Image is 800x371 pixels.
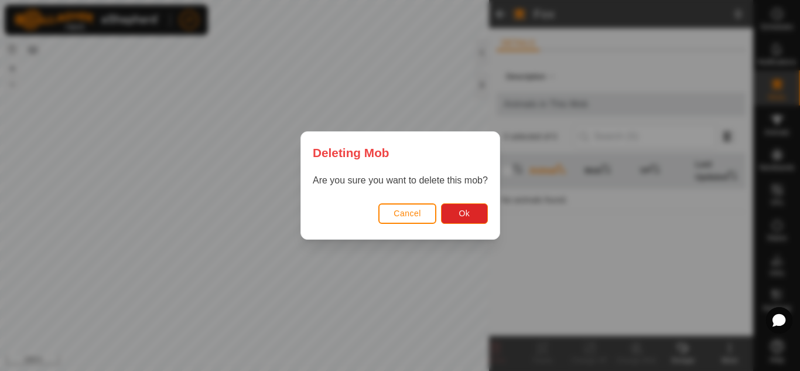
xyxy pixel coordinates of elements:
[459,209,470,218] span: Ok
[394,209,421,218] span: Cancel
[313,173,488,188] p: Are you sure you want to delete this mob?
[440,203,487,224] button: Ok
[378,203,436,224] button: Cancel
[313,144,389,162] span: Deleting Mob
